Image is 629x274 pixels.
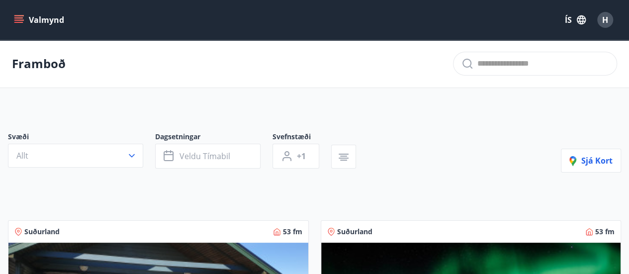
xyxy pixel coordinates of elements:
p: Framboð [12,55,66,72]
button: +1 [272,144,319,169]
button: Allt [8,144,143,168]
button: Sjá kort [561,149,621,173]
span: 53 fm [595,227,615,237]
button: H [593,8,617,32]
span: Allt [16,150,28,161]
span: Dagsetningar [155,132,272,144]
span: Suðurland [337,227,372,237]
button: ÍS [559,11,591,29]
span: H [602,14,608,25]
span: Svefnstæði [272,132,331,144]
button: Veldu tímabil [155,144,261,169]
span: +1 [297,151,306,162]
span: Suðurland [24,227,60,237]
span: 53 fm [283,227,302,237]
button: menu [12,11,68,29]
span: Veldu tímabil [180,151,230,162]
span: Sjá kort [569,155,613,166]
span: Svæði [8,132,155,144]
